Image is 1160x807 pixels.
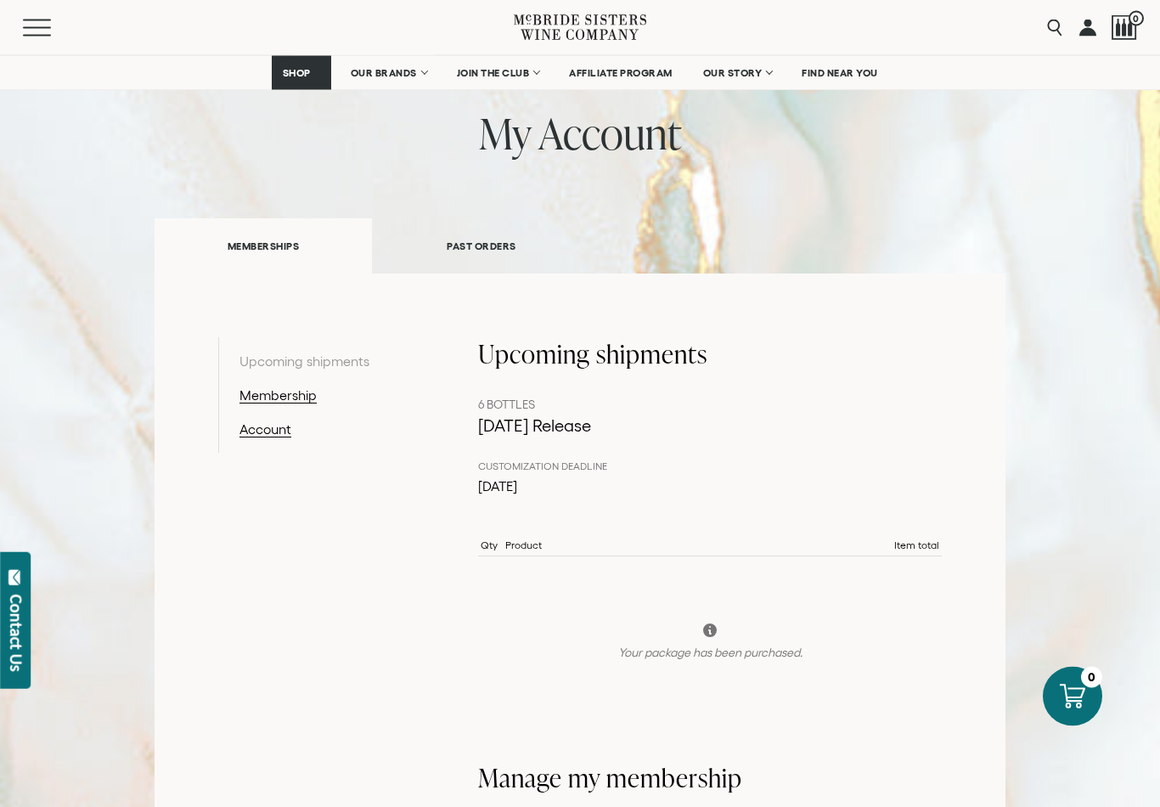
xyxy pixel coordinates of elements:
a: OUR BRANDS [340,56,437,90]
a: MEMBERSHIPS [155,219,372,274]
a: PAST ORDERS [372,217,590,276]
a: OUR STORY [692,56,783,90]
span: 0 [1129,11,1144,26]
a: JOIN THE CLUB [446,56,550,90]
a: SHOP [272,56,331,90]
span: OUR STORY [703,67,763,79]
a: FIND NEAR YOU [791,56,889,90]
span: OUR BRANDS [351,67,417,79]
span: FIND NEAR YOU [802,67,878,79]
div: Contact Us [8,595,25,672]
span: AFFILIATE PROGRAM [569,67,673,79]
a: AFFILIATE PROGRAM [558,56,684,90]
span: SHOP [283,67,312,79]
div: 0 [1081,667,1102,688]
h1: my account [155,110,1005,158]
button: Mobile Menu Trigger [23,20,84,37]
span: JOIN THE CLUB [457,67,530,79]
